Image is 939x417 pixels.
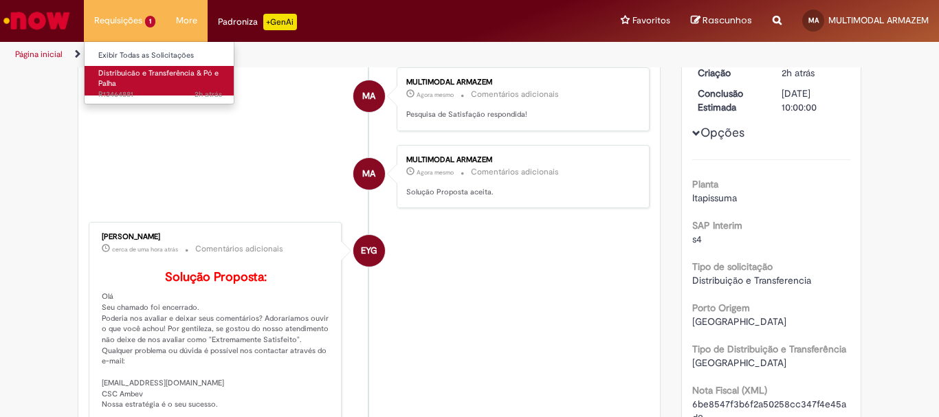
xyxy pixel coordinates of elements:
b: Solução Proposta: [165,269,267,285]
div: Padroniza [218,14,297,30]
div: Emanuelle Yansen Greggio [353,235,385,267]
ul: Trilhas de página [10,42,616,67]
span: cerca de uma hora atrás [112,245,178,253]
span: s4 [692,233,702,245]
span: Distribuicão e Transferência & Pó e Palha [98,68,219,89]
span: [GEOGRAPHIC_DATA] [692,357,786,369]
div: MULTIMODAL ARMAZEM [353,158,385,190]
small: Comentários adicionais [471,89,559,100]
a: Aberto R13464881 : Distribuicão e Transferência & Pó e Palha [85,66,236,95]
span: Distribuição e Transferencia [692,274,811,286]
div: 30/08/2025 11:05:48 [782,66,846,80]
b: Tipo de solicitação [692,260,773,273]
div: MULTIMODAL ARMAZEM [406,156,635,164]
time: 30/08/2025 11:15:51 [195,89,222,100]
span: Itapissuma [692,192,737,204]
b: Tipo de Distribuição e Transferência [692,343,846,355]
a: Rascunhos [691,14,752,27]
b: SAP Interim [692,219,742,232]
div: MULTIMODAL ARMAZEM [353,80,385,112]
span: EYG [361,234,377,267]
span: 2h atrás [782,67,815,79]
time: 30/08/2025 13:22:23 [417,91,454,99]
div: [PERSON_NAME] [102,233,331,241]
p: +GenAi [263,14,297,30]
span: MA [362,157,375,190]
div: MULTIMODAL ARMAZEM [406,78,635,87]
span: MULTIMODAL ARMAZEM [828,14,929,26]
p: Pesquisa de Satisfação respondida! [406,109,635,120]
b: Planta [692,178,718,190]
small: Comentários adicionais [471,166,559,178]
time: 30/08/2025 12:11:27 [112,245,178,253]
a: Exibir Todas as Solicitações [85,48,236,63]
p: Solução Proposta aceita. [406,187,635,198]
time: 30/08/2025 11:05:48 [782,67,815,79]
span: Rascunhos [703,14,752,27]
p: Olá Seu chamado foi encerrado. Poderia nos avaliar e deixar seus comentários? Adoraríamos ouvir o... [102,271,331,410]
div: [DATE] 10:00:00 [782,87,846,114]
b: Nota Fiscal (XML) [692,384,767,396]
small: Comentários adicionais [195,243,283,255]
dt: Criação [687,66,772,80]
img: ServiceNow [1,7,72,34]
span: R13464881 [98,89,222,100]
time: 30/08/2025 13:22:15 [417,168,454,177]
a: Página inicial [15,49,63,60]
span: Favoritos [632,14,670,27]
span: MA [362,80,375,113]
dt: Conclusão Estimada [687,87,772,114]
span: More [176,14,197,27]
span: [GEOGRAPHIC_DATA] [692,315,786,328]
span: Agora mesmo [417,168,454,177]
span: 2h atrás [195,89,222,100]
b: Porto Origem [692,302,750,314]
span: MA [808,16,819,25]
ul: Requisições [84,41,234,104]
span: Agora mesmo [417,91,454,99]
span: Requisições [94,14,142,27]
span: 1 [145,16,155,27]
